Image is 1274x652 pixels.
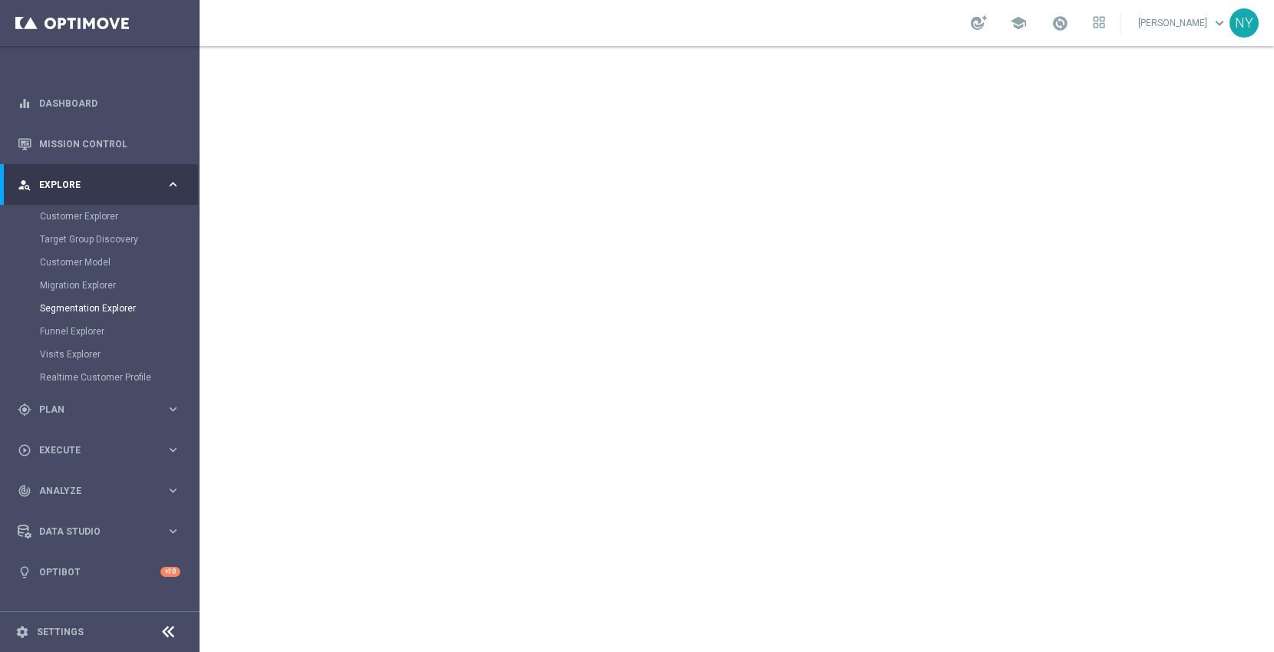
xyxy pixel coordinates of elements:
i: keyboard_arrow_right [166,483,180,498]
a: Visits Explorer [40,348,160,361]
button: equalizer Dashboard [17,97,181,110]
button: lightbulb Optibot +10 [17,566,181,578]
a: Dashboard [39,83,180,123]
a: Migration Explorer [40,279,160,291]
a: [PERSON_NAME]keyboard_arrow_down [1137,12,1229,35]
a: Mission Control [39,123,180,164]
div: Dashboard [18,83,180,123]
span: Plan [39,405,166,414]
div: Explore [18,178,166,192]
div: +10 [160,567,180,577]
button: play_circle_outline Execute keyboard_arrow_right [17,444,181,456]
i: play_circle_outline [18,443,31,457]
div: Analyze [18,484,166,498]
div: Customer Model [40,251,198,274]
a: Settings [37,627,84,637]
i: lightbulb [18,565,31,579]
i: keyboard_arrow_right [166,524,180,538]
button: Mission Control [17,138,181,150]
button: person_search Explore keyboard_arrow_right [17,179,181,191]
i: gps_fixed [18,403,31,417]
div: Segmentation Explorer [40,297,198,320]
div: Visits Explorer [40,343,198,366]
div: Funnel Explorer [40,320,198,343]
div: Execute [18,443,166,457]
i: keyboard_arrow_right [166,402,180,417]
span: Analyze [39,486,166,496]
span: school [1010,15,1027,31]
div: Realtime Customer Profile [40,366,198,389]
button: Data Studio keyboard_arrow_right [17,525,181,538]
i: settings [15,625,29,639]
div: Plan [18,403,166,417]
div: Customer Explorer [40,205,198,228]
div: Optibot [18,552,180,592]
div: Mission Control [18,123,180,164]
button: gps_fixed Plan keyboard_arrow_right [17,403,181,416]
div: Target Group Discovery [40,228,198,251]
i: equalizer [18,97,31,110]
i: keyboard_arrow_right [166,443,180,457]
span: Data Studio [39,527,166,536]
i: person_search [18,178,31,192]
a: Segmentation Explorer [40,302,160,314]
a: Optibot [39,552,160,592]
div: Data Studio [18,525,166,538]
span: Execute [39,446,166,455]
span: keyboard_arrow_down [1211,15,1228,31]
div: NY [1229,8,1259,38]
button: track_changes Analyze keyboard_arrow_right [17,485,181,497]
a: Realtime Customer Profile [40,371,160,384]
div: Migration Explorer [40,274,198,297]
i: keyboard_arrow_right [166,177,180,192]
a: Customer Explorer [40,210,160,222]
a: Target Group Discovery [40,233,160,245]
i: track_changes [18,484,31,498]
a: Funnel Explorer [40,325,160,338]
span: Explore [39,180,166,189]
a: Customer Model [40,256,160,268]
